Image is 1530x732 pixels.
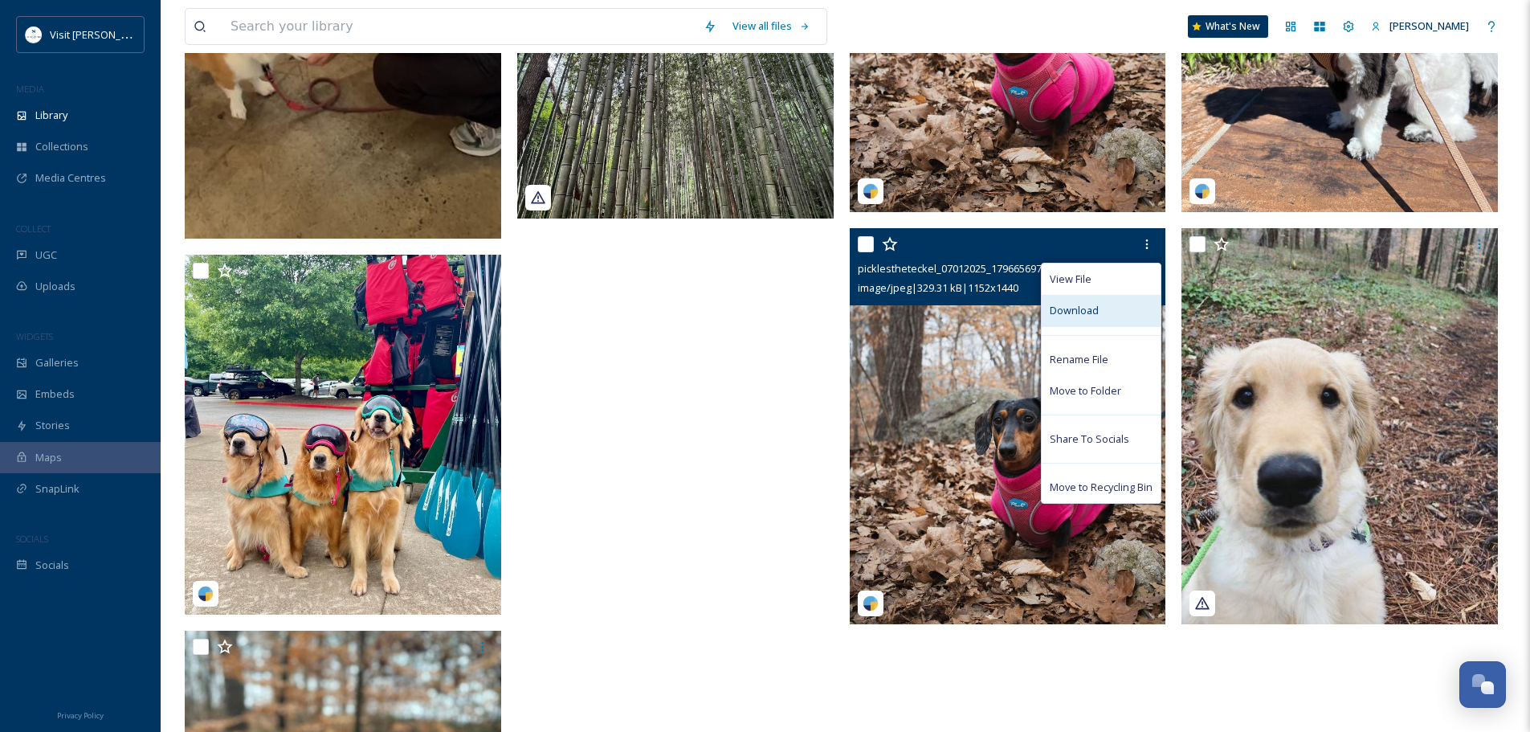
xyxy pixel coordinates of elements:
img: snapsea-logo.png [198,586,214,602]
span: image/jpeg | 329.31 kB | 1152 x 1440 [858,280,1018,295]
span: Share To Socials [1050,431,1129,447]
span: COLLECT [16,223,51,235]
span: WIDGETS [16,330,53,342]
span: Maps [35,450,62,465]
img: goldenadventures_of_archie_07012025_2790379917411976974.jpg [1181,228,1498,624]
span: Visit [PERSON_NAME][GEOGRAPHIC_DATA] [50,27,254,42]
span: Embeds [35,386,75,402]
span: Download [1050,303,1099,318]
img: snapsea-logo.png [863,595,879,611]
span: Uploads [35,279,75,294]
span: Rename File [1050,352,1108,367]
span: Galleries [35,355,79,370]
span: Move to Recycling Bin [1050,480,1153,495]
span: [PERSON_NAME] [1389,18,1469,33]
span: Move to Folder [1050,383,1121,399]
img: highcountrypaddleshack_08202025_b60a637b-9f24-e3fb-1c67-f32e699878b3.jpg [185,255,501,615]
img: download%20%281%29.png [26,27,42,43]
button: Open Chat [1459,661,1506,708]
span: Library [35,108,67,123]
img: snapsea-logo.png [863,183,879,199]
span: Stories [35,418,70,433]
span: Socials [35,558,69,573]
input: Search your library [222,9,696,44]
span: View File [1050,272,1091,287]
img: picklestheteckel_07012025_17966569754139256.jpg [850,228,1166,624]
a: [PERSON_NAME] [1363,10,1477,42]
a: Privacy Policy [57,705,104,724]
span: Privacy Policy [57,710,104,721]
a: What's New [1188,15,1268,38]
img: snapsea-logo.png [1194,183,1210,199]
span: SnapLink [35,481,80,497]
span: UGC [35,247,57,263]
span: MEDIA [16,83,44,95]
span: Media Centres [35,170,106,186]
span: SOCIALS [16,533,48,545]
a: View all files [724,10,818,42]
span: picklestheteckel_07012025_17966569754139256.jpg [858,261,1104,276]
span: Collections [35,139,88,154]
